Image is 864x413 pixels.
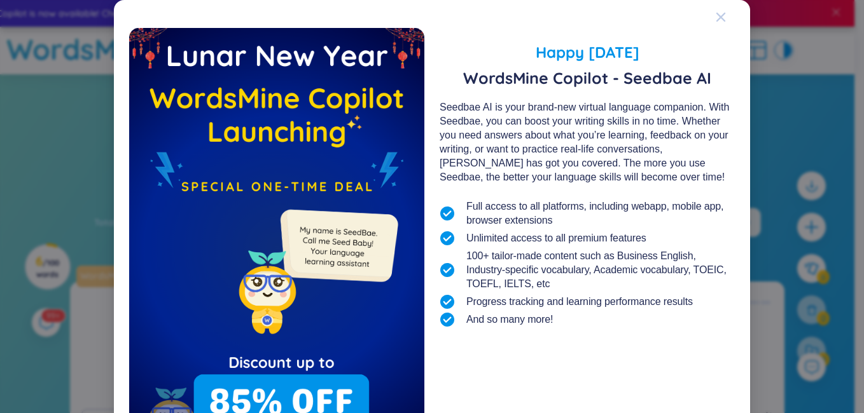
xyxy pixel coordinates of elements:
div: Seedbae AI is your brand-new virtual language companion. With Seedbae, you can boost your writing... [440,100,735,184]
span: Happy [DATE] [440,41,735,64]
span: Progress tracking and learning performance results [466,295,693,309]
img: minionSeedbaeMessage.35ffe99e.png [274,184,401,310]
span: WordsMine Copilot - Seedbae AI [440,69,735,88]
span: Unlimited access to all premium features [466,231,646,245]
span: 100+ tailor-made content such as Business English, Industry-specific vocabulary, Academic vocabul... [466,249,735,291]
span: And so many more! [466,313,553,327]
span: Full access to all platforms, including webapp, mobile app, browser extensions [466,200,735,227]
